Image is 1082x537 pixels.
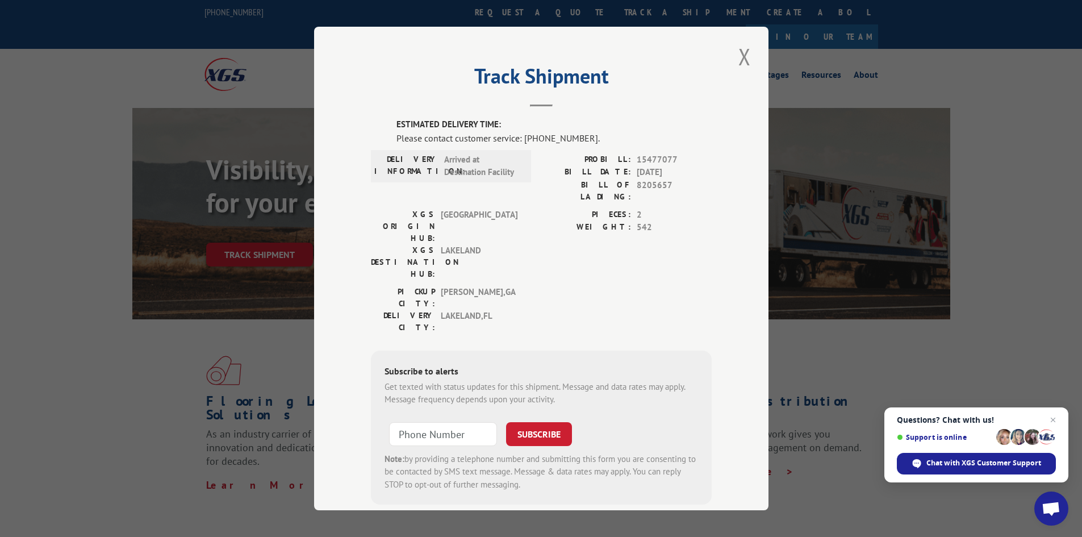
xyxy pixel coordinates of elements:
[371,310,435,334] label: DELIVERY CITY:
[389,422,497,446] input: Phone Number
[371,209,435,244] label: XGS ORIGIN HUB:
[541,166,631,179] label: BILL DATE:
[541,221,631,234] label: WEIGHT:
[396,118,712,131] label: ESTIMATED DELIVERY TIME:
[541,179,631,203] label: BILL OF LADING:
[637,209,712,222] span: 2
[444,153,521,179] span: Arrived at Destination Facility
[637,166,712,179] span: [DATE]
[506,422,572,446] button: SUBSCRIBE
[385,364,698,381] div: Subscribe to alerts
[541,153,631,166] label: PROBILL:
[371,286,435,310] label: PICKUP CITY:
[897,433,992,442] span: Support is online
[1034,492,1068,526] a: Open chat
[371,68,712,90] h2: Track Shipment
[374,153,438,179] label: DELIVERY INFORMATION:
[637,179,712,203] span: 8205657
[637,153,712,166] span: 15477077
[385,381,698,406] div: Get texted with status updates for this shipment. Message and data rates may apply. Message frequ...
[441,310,517,334] span: LAKELAND , FL
[385,453,404,464] strong: Note:
[441,244,517,280] span: LAKELAND
[385,453,698,492] div: by providing a telephone number and submitting this form you are consenting to be contacted by SM...
[441,286,517,310] span: [PERSON_NAME] , GA
[897,415,1056,424] span: Questions? Chat with us!
[897,453,1056,474] span: Chat with XGS Customer Support
[735,41,754,72] button: Close modal
[441,209,517,244] span: [GEOGRAPHIC_DATA]
[396,131,712,145] div: Please contact customer service: [PHONE_NUMBER].
[371,244,435,280] label: XGS DESTINATION HUB:
[637,221,712,234] span: 542
[926,458,1041,468] span: Chat with XGS Customer Support
[541,209,631,222] label: PIECES:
